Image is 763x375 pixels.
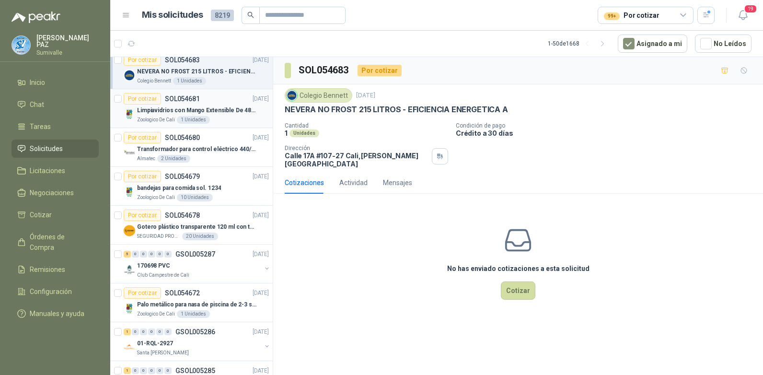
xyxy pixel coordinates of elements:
[124,328,131,335] div: 1
[110,283,273,322] a: Por cotizarSOL054672[DATE] Company LogoPalo metálico para nasa de piscina de 2-3 sol.1115Zoologic...
[124,248,271,279] a: 5 0 0 0 0 0 GSOL005287[DATE] Company Logo170698 PVCClub Campestre de Cali
[165,173,200,180] p: SOL054679
[30,165,65,176] span: Licitaciones
[137,184,221,193] p: bandejas para comida sol. 1234
[124,287,161,299] div: Por cotizar
[124,147,135,159] img: Company Logo
[148,367,155,374] div: 0
[383,177,412,188] div: Mensajes
[124,341,135,353] img: Company Logo
[285,152,428,168] p: Calle 17A #107-27 Cali , [PERSON_NAME][GEOGRAPHIC_DATA]
[165,212,200,219] p: SOL054678
[456,129,759,137] p: Crédito a 30 días
[548,36,610,51] div: 1 - 50 de 1668
[289,129,319,137] div: Unidades
[356,91,375,100] p: [DATE]
[447,263,590,274] h3: No has enviado cotizaciones a esta solicitud
[137,155,155,163] p: Almatec
[12,117,99,136] a: Tareas
[12,73,99,92] a: Inicio
[124,93,161,105] div: Por cotizar
[137,223,256,232] p: Gotero plástico transparente 120 ml con tapa de seguridad
[358,65,402,76] div: Por cotizar
[124,225,135,236] img: Company Logo
[148,251,155,258] div: 0
[165,57,200,63] p: SOL054683
[604,12,620,20] div: 99+
[30,99,44,110] span: Chat
[124,171,161,182] div: Por cotizar
[165,95,200,102] p: SOL054681
[182,233,218,240] div: 20 Unidades
[156,328,163,335] div: 0
[137,300,256,309] p: Palo metálico para nasa de piscina de 2-3 sol.1115
[148,328,155,335] div: 0
[137,106,256,115] p: Limpiavidrios con Mango Extensible De 48 a 78 cm
[695,35,751,53] button: No Leídos
[124,303,135,314] img: Company Logo
[124,367,131,374] div: 1
[30,121,51,132] span: Tareas
[110,50,273,89] a: Por cotizarSOL054683[DATE] Company LogoNEVERA NO FROST 215 LITROS - EFICIENCIA ENERGETICA AColegi...
[285,177,324,188] div: Cotizaciones
[12,260,99,279] a: Remisiones
[253,211,269,220] p: [DATE]
[175,328,215,335] p: GSOL005286
[137,349,189,357] p: Santa [PERSON_NAME]
[110,206,273,245] a: Por cotizarSOL054678[DATE] Company LogoGotero plástico transparente 120 ml con tapa de seguridadS...
[164,328,172,335] div: 0
[285,88,352,103] div: Colegio Bennett
[285,122,448,129] p: Cantidad
[140,328,147,335] div: 0
[734,7,751,24] button: 19
[164,367,172,374] div: 0
[36,35,99,48] p: [PERSON_NAME] PAZ
[285,145,428,152] p: Dirección
[137,271,189,279] p: Club Campestre de Cali
[30,308,84,319] span: Manuales y ayuda
[30,232,90,253] span: Órdenes de Compra
[744,4,757,13] span: 19
[456,122,759,129] p: Condición de pago
[12,95,99,114] a: Chat
[30,187,74,198] span: Negociaciones
[175,251,215,258] p: GSOL005287
[285,105,508,115] p: NEVERA NO FROST 215 LITROS - EFICIENCIA ENERGETICA A
[137,310,175,318] p: Zoologico De Cali
[124,186,135,198] img: Company Logo
[501,281,535,300] button: Cotizar
[124,251,131,258] div: 5
[137,339,173,348] p: 01-RQL-2927
[247,12,254,18] span: search
[36,50,99,56] p: Sumivalle
[124,108,135,120] img: Company Logo
[137,233,180,240] p: SEGURIDAD PROVISER LTDA
[110,89,273,128] a: Por cotizarSOL054681[DATE] Company LogoLimpiavidrios con Mango Extensible De 48 a 78 cmZoologico ...
[30,264,65,275] span: Remisiones
[285,129,288,137] p: 1
[253,56,269,65] p: [DATE]
[12,184,99,202] a: Negociaciones
[137,77,171,85] p: Colegio Bennett
[12,228,99,257] a: Órdenes de Compra
[140,251,147,258] div: 0
[137,194,175,201] p: Zoologico De Cali
[124,326,271,357] a: 1 0 0 0 0 0 GSOL005286[DATE] Company Logo01-RQL-2927Santa [PERSON_NAME]
[137,145,256,154] p: Transformador para control eléctrico 440/220/110 - 45O VA.
[30,210,52,220] span: Cotizar
[12,305,99,323] a: Manuales y ayuda
[137,116,175,124] p: Zoologico De Cali
[137,67,256,76] p: NEVERA NO FROST 215 LITROS - EFICIENCIA ENERGETICA A
[253,94,269,104] p: [DATE]
[30,143,63,154] span: Solicitudes
[156,251,163,258] div: 0
[253,133,269,142] p: [DATE]
[124,210,161,221] div: Por cotizar
[157,155,190,163] div: 2 Unidades
[165,290,200,296] p: SOL054672
[253,250,269,259] p: [DATE]
[211,10,234,21] span: 8219
[124,132,161,143] div: Por cotizar
[132,251,139,258] div: 0
[177,194,213,201] div: 10 Unidades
